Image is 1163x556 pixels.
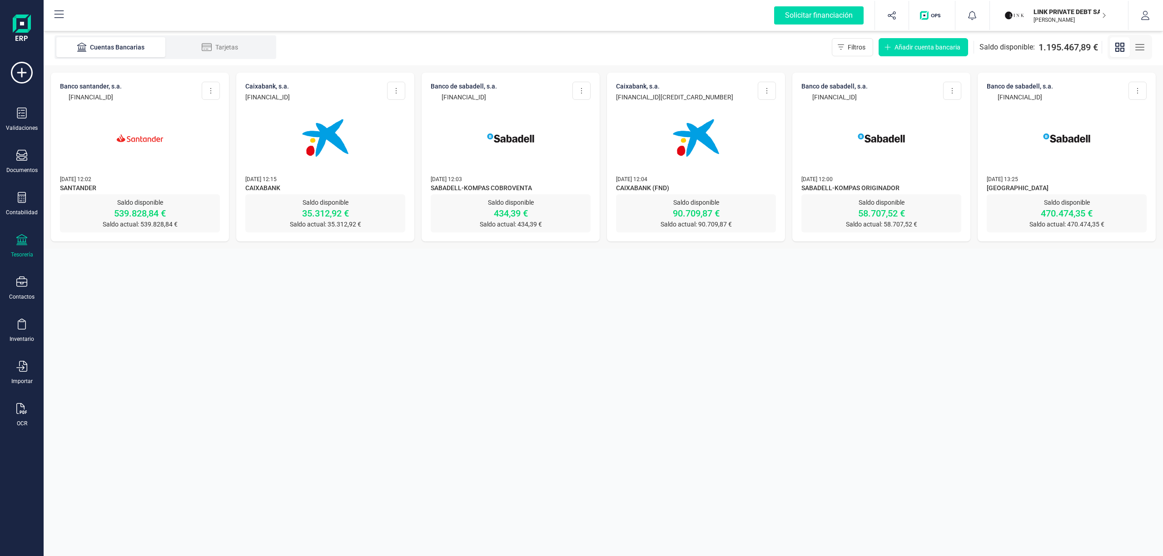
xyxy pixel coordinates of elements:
img: Logo Finanedi [13,15,31,44]
p: Saldo actual: 470.474,35 € [987,220,1147,229]
div: Inventario [10,335,34,343]
span: CAIXABANK (FND) [616,183,776,194]
p: CAIXABANK, S.A. [616,82,733,91]
p: 470.474,35 € [987,207,1147,220]
p: Saldo actual: 90.709,87 € [616,220,776,229]
p: Saldo actual: 539.828,84 € [60,220,220,229]
span: SABADELL-KOMPAS ORIGINADOR [801,183,961,194]
p: LINK PRIVATE DEBT SA [1034,7,1106,16]
span: [DATE] 12:15 [245,176,277,182]
p: Saldo disponible [245,198,405,207]
button: Solicitar financiación [763,1,875,30]
p: BANCO DE SABADELL, S.A. [801,82,868,91]
span: 1.195.467,89 € [1039,41,1098,54]
p: 35.312,92 € [245,207,405,220]
p: [FINANCIAL_ID] [801,93,868,102]
div: Tesorería [11,251,33,258]
span: [DATE] 12:02 [60,176,91,182]
p: Saldo actual: 434,39 € [431,220,591,229]
p: BANCO DE SABADELL, S.A. [431,82,497,91]
button: Logo de OPS [914,1,949,30]
img: Logo de OPS [920,11,944,20]
span: SABADELL-KOMPAS COBROVENTA [431,183,591,194]
button: Filtros [832,38,873,56]
p: Saldo disponible [616,198,776,207]
p: Saldo disponible [801,198,961,207]
p: [PERSON_NAME] [1034,16,1106,24]
span: Añadir cuenta bancaria [895,43,960,52]
div: Documentos [6,167,38,174]
p: [FINANCIAL_ID] [245,93,290,102]
p: CAIXABANK, S.A. [245,82,290,91]
span: [DATE] 13:25 [987,176,1018,182]
div: Contabilidad [6,209,38,216]
span: [DATE] 12:00 [801,176,833,182]
div: OCR [17,420,27,427]
div: Tarjetas [184,43,256,52]
span: [DATE] 12:04 [616,176,647,182]
div: Validaciones [6,124,38,132]
p: [FINANCIAL_ID] [60,93,122,102]
p: BANCO SANTANDER, S.A. [60,82,122,91]
p: [FINANCIAL_ID][CREDIT_CARD_NUMBER] [616,93,733,102]
p: BANCO DE SABADELL, S.A. [987,82,1053,91]
p: Saldo disponible [987,198,1147,207]
button: LILINK PRIVATE DEBT SA[PERSON_NAME] [1001,1,1117,30]
span: [DATE] 12:03 [431,176,462,182]
p: [FINANCIAL_ID] [987,93,1053,102]
p: 90.709,87 € [616,207,776,220]
p: Saldo disponible [60,198,220,207]
span: Filtros [848,43,865,52]
p: 539.828,84 € [60,207,220,220]
button: Añadir cuenta bancaria [879,38,968,56]
span: SANTANDER [60,183,220,194]
p: Saldo actual: 35.312,92 € [245,220,405,229]
div: Solicitar financiación [774,6,864,25]
p: Saldo actual: 58.707,52 € [801,220,961,229]
div: Contactos [9,293,35,300]
span: Saldo disponible: [979,42,1035,53]
span: CAIXABANK [245,183,405,194]
p: [FINANCIAL_ID] [431,93,497,102]
p: 434,39 € [431,207,591,220]
p: Saldo disponible [431,198,591,207]
div: Importar [11,378,33,385]
p: 58.707,52 € [801,207,961,220]
img: LI [1004,5,1024,25]
span: [GEOGRAPHIC_DATA] [987,183,1147,194]
div: Cuentas Bancarias [75,43,147,52]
